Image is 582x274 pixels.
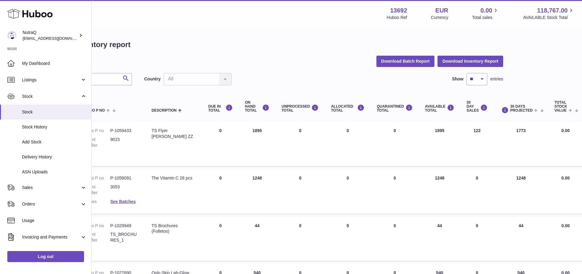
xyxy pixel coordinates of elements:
[22,109,87,115] span: Stock
[425,104,454,113] div: AVAILABLE Total
[81,137,110,148] dt: Current identifier
[110,128,139,134] dd: P-1059433
[393,223,396,228] span: 0
[110,223,139,229] dd: P-1029949
[208,104,233,113] div: DUE IN TOTAL
[537,6,568,15] span: 118,767.00
[481,6,492,15] span: 0.00
[81,109,105,113] span: Huboo P no
[22,61,87,66] span: My Dashboard
[387,15,407,20] div: Huboo Ref
[22,169,87,175] span: ASN Uploads
[81,223,110,229] dt: Huboo P no
[22,185,80,191] span: Sales
[239,217,276,261] td: 44
[437,56,503,67] button: Download Inventory Report
[23,30,78,41] div: NutraQ
[562,223,570,228] span: 0.00
[419,122,460,166] td: 1895
[22,154,87,160] span: Delivery History
[152,175,196,181] div: The Vitamin C 28 pcs
[81,231,110,243] dt: Current identifier
[325,169,371,214] td: 0
[22,234,80,240] span: Invoicing and Payments
[331,104,364,113] div: ALLOCATED Total
[325,122,371,166] td: 0
[144,76,161,82] label: Country
[325,217,371,261] td: 0
[110,199,136,204] a: See Batches
[202,169,239,214] td: 0
[152,128,196,139] div: TS Flyer [PERSON_NAME] ZZ
[152,223,196,235] div: TS Brochures (Folletos)
[377,104,413,113] div: QUARANTINED Total
[472,15,499,20] span: Total sales
[460,169,494,214] td: 0
[419,169,460,214] td: 1248
[393,128,396,133] span: 0
[452,76,463,82] label: Show
[376,56,435,67] button: Download Batch Report
[22,139,87,145] span: Add Stock
[555,101,567,113] span: Total stock value
[419,217,460,261] td: 44
[239,169,276,214] td: 1248
[22,218,87,224] span: Usage
[245,101,269,113] div: ON HAND Total
[22,124,87,130] span: Stock History
[81,128,110,134] dt: Huboo P no
[110,184,139,196] dd: 3053
[282,104,319,113] div: UNPROCESSED Total
[276,169,325,214] td: 0
[472,6,499,20] a: 0.00 Total sales
[22,94,80,99] span: Stock
[81,184,110,196] dt: Current identifier
[562,128,570,133] span: 0.00
[22,201,80,207] span: Orders
[202,217,239,261] td: 0
[494,217,548,261] td: 44
[239,122,276,166] td: 1895
[460,217,494,261] td: 0
[510,105,533,113] span: 30 DAYS PROJECTED
[431,15,448,20] div: Currency
[460,122,494,166] td: 122
[562,176,570,180] span: 0.00
[7,251,84,262] a: Log out
[276,217,325,261] td: 0
[467,101,488,113] div: 30 DAY SALES
[494,169,548,214] td: 1248
[23,36,90,41] span: [EMAIL_ADDRESS][DOMAIN_NAME]
[152,109,177,113] span: Description
[523,15,575,20] span: AVAILABLE Stock Total
[435,6,448,15] strong: EUR
[494,122,548,166] td: 1773
[7,31,16,40] img: log@nutraq.com
[81,175,110,181] dt: Huboo P no
[22,77,80,83] span: Listings
[32,40,503,50] h1: My Huboo - Inventory report
[81,199,110,205] dt: Batches
[523,6,575,20] a: 118,767.00 AVAILABLE Stock Total
[390,6,407,15] strong: 13692
[110,231,139,243] dd: TS_BROCHURES_1
[202,122,239,166] td: 0
[110,137,139,148] dd: 9015
[110,175,139,181] dd: P-1058091
[490,76,503,82] span: entries
[276,122,325,166] td: 0
[393,176,396,180] span: 0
